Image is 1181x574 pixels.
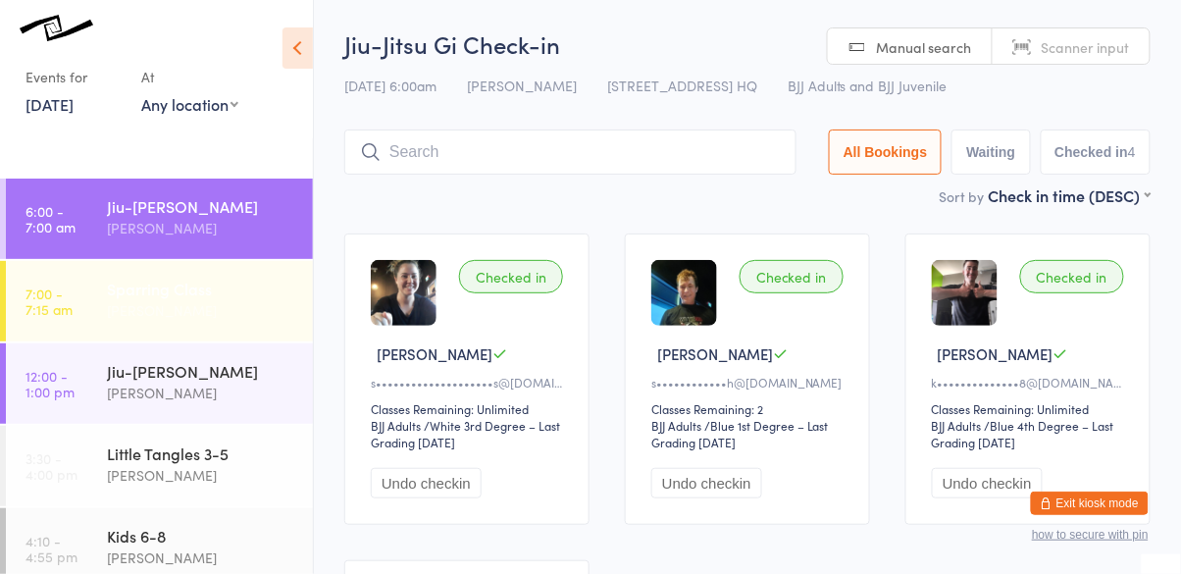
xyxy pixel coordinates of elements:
[20,15,93,41] img: Knots Jiu-Jitsu
[651,260,717,326] img: image1711708799.png
[107,360,296,382] div: Jiu-[PERSON_NAME]
[371,400,569,417] div: Classes Remaining: Unlimited
[932,400,1130,417] div: Classes Remaining: Unlimited
[651,400,849,417] div: Classes Remaining: 2
[932,260,998,326] img: image1624816339.png
[467,76,577,95] span: [PERSON_NAME]
[932,374,1130,391] div: k••••••••••••••8@[DOMAIN_NAME]
[107,278,296,299] div: Sparring Class
[107,299,296,322] div: [PERSON_NAME]
[651,468,762,498] button: Undo checkin
[1020,260,1124,293] div: Checked in
[26,61,122,93] div: Events for
[26,533,77,564] time: 4:10 - 4:55 pm
[607,76,757,95] span: [STREET_ADDRESS] HQ
[107,443,296,464] div: Little Tangles 3-5
[371,417,560,450] span: / White 3rd Degree – Last Grading [DATE]
[6,261,313,341] a: 7:00 -7:15 amSparring Class[PERSON_NAME]
[459,260,563,293] div: Checked in
[829,130,943,175] button: All Bookings
[6,426,313,506] a: 3:30 -4:00 pmLittle Tangles 3-5[PERSON_NAME]
[344,130,796,175] input: Search
[371,260,436,326] img: image1666349089.png
[141,61,238,93] div: At
[940,186,985,206] label: Sort by
[371,468,482,498] button: Undo checkin
[1041,130,1152,175] button: Checked in4
[1042,37,1130,57] span: Scanner input
[344,27,1151,60] h2: Jiu-Jitsu Gi Check-in
[877,37,972,57] span: Manual search
[107,547,296,569] div: [PERSON_NAME]
[107,382,296,404] div: [PERSON_NAME]
[377,343,492,364] span: [PERSON_NAME]
[938,343,1053,364] span: [PERSON_NAME]
[26,368,75,399] time: 12:00 - 1:00 pm
[107,217,296,239] div: [PERSON_NAME]
[371,374,569,391] div: s••••••••••••••••••••s@[DOMAIN_NAME]
[932,417,982,434] div: BJJ Adults
[788,76,948,95] span: BJJ Adults and BJJ Juvenile
[107,195,296,217] div: Jiu-[PERSON_NAME]
[1031,492,1149,515] button: Exit kiosk mode
[141,93,238,115] div: Any location
[26,286,73,317] time: 7:00 - 7:15 am
[651,417,701,434] div: BJJ Adults
[1128,144,1136,160] div: 4
[371,417,421,434] div: BJJ Adults
[1032,528,1149,542] button: how to secure with pin
[932,417,1114,450] span: / Blue 4th Degree – Last Grading [DATE]
[6,179,313,259] a: 6:00 -7:00 amJiu-[PERSON_NAME][PERSON_NAME]
[740,260,844,293] div: Checked in
[951,130,1030,175] button: Waiting
[651,374,849,391] div: s••••••••••••h@[DOMAIN_NAME]
[26,93,74,115] a: [DATE]
[107,464,296,487] div: [PERSON_NAME]
[107,525,296,547] div: Kids 6-8
[651,417,829,450] span: / Blue 1st Degree – Last Grading [DATE]
[657,343,773,364] span: [PERSON_NAME]
[26,450,77,482] time: 3:30 - 4:00 pm
[6,343,313,424] a: 12:00 -1:00 pmJiu-[PERSON_NAME][PERSON_NAME]
[932,468,1043,498] button: Undo checkin
[989,184,1151,206] div: Check in time (DESC)
[26,203,76,235] time: 6:00 - 7:00 am
[344,76,436,95] span: [DATE] 6:00am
